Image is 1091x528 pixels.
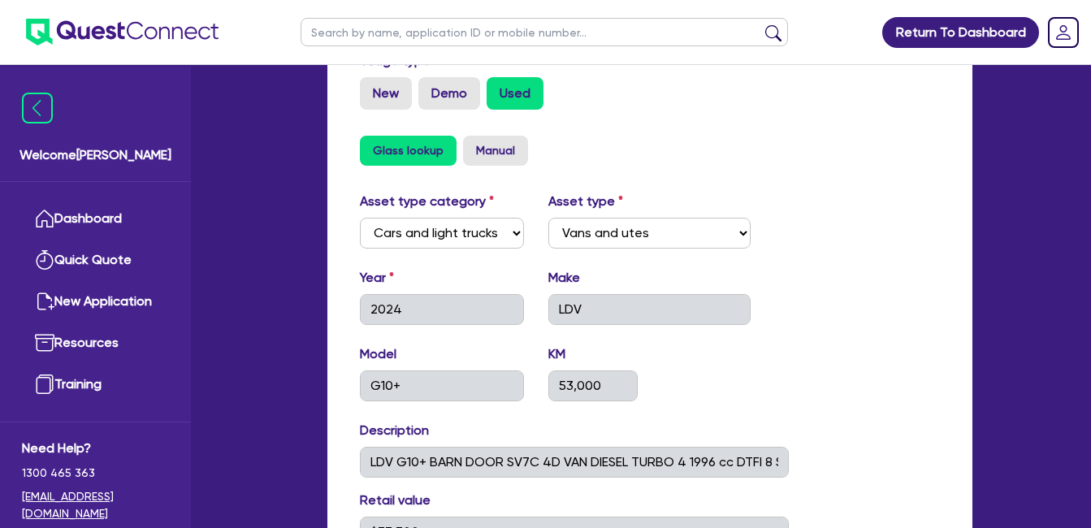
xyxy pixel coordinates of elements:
[22,198,169,240] a: Dashboard
[360,268,394,288] label: Year
[418,77,480,110] label: Demo
[463,136,528,166] button: Manual
[22,439,169,458] span: Need Help?
[360,491,431,510] label: Retail value
[22,93,53,123] img: icon-menu-close
[22,240,169,281] a: Quick Quote
[301,18,788,46] input: Search by name, application ID or mobile number...
[22,488,169,522] a: [EMAIL_ADDRESS][DOMAIN_NAME]
[19,145,171,165] span: Welcome [PERSON_NAME]
[35,333,54,353] img: resources
[1042,11,1085,54] a: Dropdown toggle
[22,281,169,322] a: New Application
[548,192,623,211] label: Asset type
[35,250,54,270] img: quick-quote
[26,19,219,45] img: quest-connect-logo-blue
[548,344,565,364] label: KM
[360,192,494,211] label: Asset type category
[22,322,169,364] a: Resources
[487,77,543,110] label: Used
[22,364,169,405] a: Training
[360,421,429,440] label: Description
[35,292,54,311] img: new-application
[360,136,457,166] button: Glass lookup
[22,465,169,482] span: 1300 465 363
[360,344,396,364] label: Model
[35,374,54,394] img: training
[360,77,412,110] label: New
[882,17,1039,48] a: Return To Dashboard
[548,268,580,288] label: Make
